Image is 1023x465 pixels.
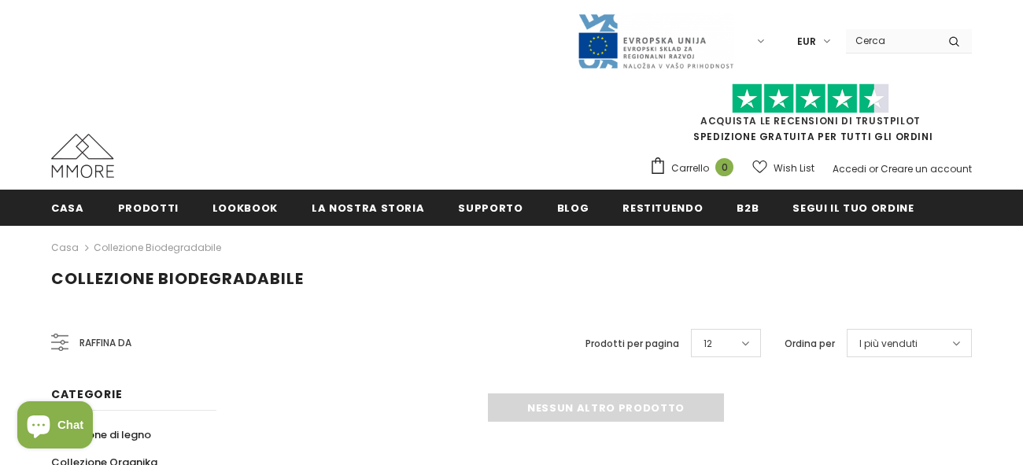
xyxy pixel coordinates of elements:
a: Prodotti [118,190,179,225]
a: Collezione biodegradabile [94,241,221,254]
span: Casa [51,201,84,216]
a: Javni Razpis [577,34,734,47]
a: Segui il tuo ordine [792,190,914,225]
span: or [869,162,878,175]
img: Fidati di Pilot Stars [732,83,889,114]
a: Accedi [833,162,866,175]
span: Segui il tuo ordine [792,201,914,216]
img: Javni Razpis [577,13,734,70]
a: Collezione di legno [51,421,151,448]
span: EUR [797,34,816,50]
a: Wish List [752,154,814,182]
a: B2B [737,190,759,225]
span: Carrello [671,161,709,176]
a: Creare un account [881,162,972,175]
span: supporto [458,201,523,216]
span: Lookbook [212,201,278,216]
label: Prodotti per pagina [585,336,679,352]
a: Acquista le recensioni di TrustPilot [700,114,921,127]
span: Raffina da [79,334,131,352]
a: Restituendo [622,190,703,225]
a: La nostra storia [312,190,424,225]
span: La nostra storia [312,201,424,216]
span: Collezione di legno [51,427,151,442]
a: Casa [51,238,79,257]
span: I più venduti [859,336,918,352]
input: Search Site [846,29,936,52]
label: Ordina per [785,336,835,352]
img: Casi MMORE [51,134,114,178]
a: supporto [458,190,523,225]
span: Wish List [774,161,814,176]
a: Lookbook [212,190,278,225]
a: Casa [51,190,84,225]
span: Restituendo [622,201,703,216]
span: Categorie [51,386,122,402]
span: SPEDIZIONE GRATUITA PER TUTTI GLI ORDINI [649,90,972,143]
a: Blog [557,190,589,225]
span: B2B [737,201,759,216]
a: Carrello 0 [649,157,741,180]
span: Collezione biodegradabile [51,268,304,290]
span: Blog [557,201,589,216]
inbox-online-store-chat: Shopify online store chat [13,401,98,452]
span: 0 [715,158,733,176]
span: 12 [704,336,712,352]
span: Prodotti [118,201,179,216]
